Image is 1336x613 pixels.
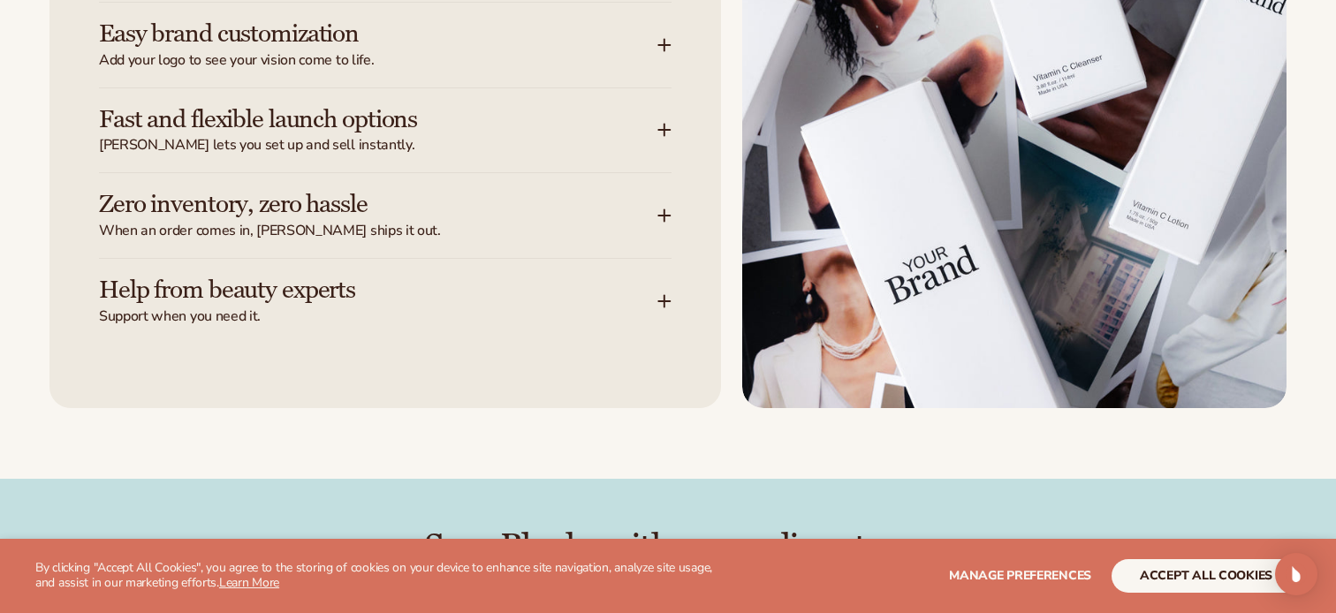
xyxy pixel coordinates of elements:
span: When an order comes in, [PERSON_NAME] ships it out. [99,222,657,240]
span: Support when you need it. [99,307,657,326]
h3: Help from beauty experts [99,276,604,304]
a: Learn More [219,574,279,591]
p: By clicking "Accept All Cookies", you agree to the storing of cookies on your device to enhance s... [35,561,725,591]
div: Open Intercom Messenger [1275,553,1317,595]
h3: Zero inventory, zero hassle [99,191,604,218]
h2: Sync Blanka with your online store [49,528,1287,567]
button: Manage preferences [949,559,1091,593]
span: Manage preferences [949,567,1091,584]
h3: Easy brand customization [99,20,604,48]
h3: Fast and flexible launch options [99,106,604,133]
button: accept all cookies [1112,559,1301,593]
span: [PERSON_NAME] lets you set up and sell instantly. [99,136,657,155]
span: Add your logo to see your vision come to life. [99,51,657,70]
